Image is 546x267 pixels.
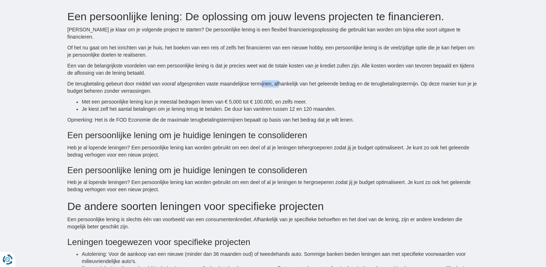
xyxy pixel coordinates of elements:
[67,200,479,212] h2: De andere soorten leningen voor specifieke projecten
[82,105,479,113] li: Je kiest zelf het aantal betalingen om je lening terug te betalen. De duur kan variëren tussen 12...
[67,10,479,22] h2: Een persoonlijke lening: De oplossing om jouw levens projecten te financieren.
[82,250,479,265] li: Autolening: Voor de aankoop van een nieuwe (minder dan 36 maanden oud) of tweedehands auto. Sommi...
[67,44,479,58] p: Of het nu gaat om het inrichten van je huis, het boeken van een reis of zelfs het financieren van...
[67,62,479,76] p: Een van de belangrijkste voordelen van een persoonlijke lening is dat je precies weet wat de tota...
[67,131,479,140] h3: Een persoonlijke lening om je huidige leningen te consolideren
[82,98,479,105] li: Met een persoonlijke lening kun je meestal bedragen lenen van € 5.000 tot € 100.000, en zelfs meer.
[67,166,479,175] h3: Een persoonlijke lening om je huidige leningen te consolideren
[67,116,479,123] p: Opmerking: Het is de FOD Economie die de maximale terugbetalingstermijnen bepaalt op basis van he...
[67,216,479,230] p: Een persoonlijke lening is slechts één van voorbeeld van een consumentenkrediet. Afhankelijk van ...
[67,237,479,247] h3: Leningen toegewezen voor specifieke projecten
[67,179,479,193] p: Heb je al lopende leningen? Een persoonlijke lening kan worden gebruikt om een deel of al je leni...
[67,26,479,40] p: [PERSON_NAME] je klaar om je volgende project te starten? De persoonlijke lening is een flexibel ...
[67,80,479,95] p: De terugbetaling gebeurt door middel van vooraf afgesproken vaste maandelijkse termijnen, afhanke...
